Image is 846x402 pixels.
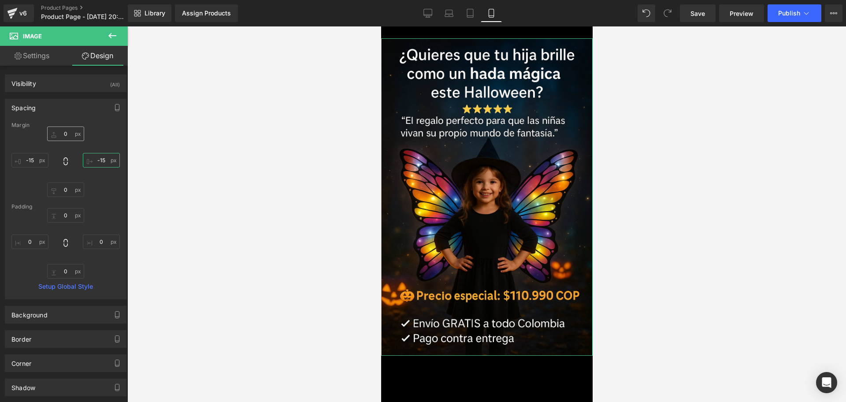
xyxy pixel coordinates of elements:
button: Redo [659,4,676,22]
span: Preview [730,9,753,18]
button: Undo [638,4,655,22]
a: Preview [719,4,764,22]
div: Corner [11,355,31,367]
a: v6 [4,4,34,22]
input: 0 [47,182,84,197]
span: Library [145,9,165,17]
a: Design [66,46,130,66]
a: Desktop [417,4,438,22]
div: Open Intercom Messenger [816,372,837,393]
div: Spacing [11,99,36,112]
input: 0 [47,264,84,279]
div: (All) [110,75,120,89]
input: 0 [11,234,48,249]
a: New Library [128,4,171,22]
div: Assign Products [182,10,231,17]
a: Laptop [438,4,460,22]
button: More [825,4,842,22]
a: Mobile [481,4,502,22]
span: Publish [778,10,800,17]
span: Product Page - [DATE] 20:52:18 [41,13,126,20]
div: Margin [11,122,120,128]
div: Border [11,331,31,343]
a: Tablet [460,4,481,22]
span: Image [23,33,42,40]
span: Save [690,9,705,18]
button: Publish [768,4,821,22]
div: Background [11,306,48,319]
div: v6 [18,7,29,19]
div: Padding [11,204,120,210]
input: 0 [83,153,120,167]
input: 0 [11,153,48,167]
a: Setup Global Style [11,283,120,290]
a: Product Pages [41,4,142,11]
input: 0 [47,208,84,223]
div: Shadow [11,379,35,391]
input: 0 [83,234,120,249]
div: Visibility [11,75,36,87]
input: 0 [47,127,84,141]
